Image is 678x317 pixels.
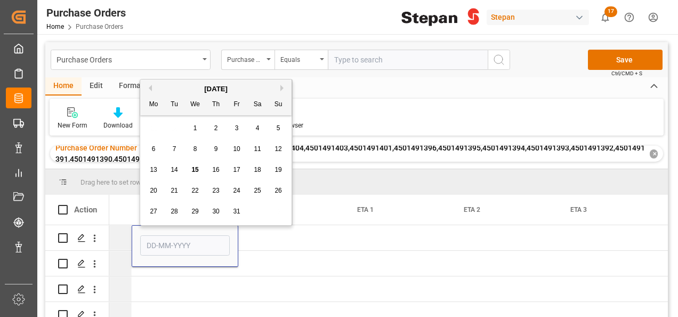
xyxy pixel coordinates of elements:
span: 7 [173,145,176,153]
span: 4 [256,124,260,132]
input: DD-MM-YYYY [140,235,230,256]
div: Choose Tuesday, October 14th, 2025 [168,163,181,177]
div: View [151,77,184,96]
span: ETA 2 [464,206,480,213]
div: [DATE] [140,84,292,94]
div: Format [111,77,151,96]
div: Choose Monday, October 6th, 2025 [147,142,160,156]
div: Choose Friday, October 10th, 2025 [230,142,244,156]
div: Stepan [487,10,589,25]
span: 29 [191,208,198,215]
div: Home [45,77,82,96]
div: New Form [58,121,87,130]
div: Choose Wednesday, October 8th, 2025 [189,142,202,156]
div: Choose Friday, October 3rd, 2025 [230,122,244,135]
div: Th [209,98,223,112]
div: Choose Thursday, October 16th, 2025 [209,163,223,177]
input: Type to search [328,50,488,70]
button: show 17 new notifications [593,5,617,29]
div: Purchase Orders [57,52,199,66]
div: Choose Wednesday, October 22nd, 2025 [189,184,202,197]
div: Choose Wednesday, October 1st, 2025 [189,122,202,135]
span: 18 [254,166,261,173]
div: Choose Monday, October 13th, 2025 [147,163,160,177]
span: ETA 1 [357,206,374,213]
span: 20 [150,187,157,194]
div: Choose Tuesday, October 21st, 2025 [168,184,181,197]
div: Choose Monday, October 27th, 2025 [147,205,160,218]
span: 21 [171,187,177,194]
span: 6 [152,145,156,153]
span: 14 [171,166,177,173]
div: Choose Friday, October 24th, 2025 [230,184,244,197]
div: Fr [230,98,244,112]
a: Home [46,23,64,30]
span: 25 [254,187,261,194]
div: Choose Saturday, October 11th, 2025 [251,142,264,156]
div: Choose Saturday, October 4th, 2025 [251,122,264,135]
div: Press SPACE to select this row. [45,225,109,251]
span: 26 [275,187,281,194]
button: open menu [221,50,275,70]
span: Ctrl/CMD + S [611,69,642,77]
div: Choose Friday, October 17th, 2025 [230,163,244,177]
div: Choose Sunday, October 19th, 2025 [272,163,285,177]
div: Choose Sunday, October 5th, 2025 [272,122,285,135]
span: Purchase Order Number [55,144,137,152]
button: Next Month [280,85,287,91]
div: Sa [251,98,264,112]
span: 24 [233,187,240,194]
button: open menu [275,50,328,70]
div: Press SPACE to select this row. [45,276,109,302]
span: 2 [214,124,218,132]
div: Download [103,121,133,130]
div: Choose Thursday, October 30th, 2025 [209,205,223,218]
span: Drag here to set row groups [80,178,164,186]
div: Choose Wednesday, October 15th, 2025 [189,163,202,177]
span: 10 [233,145,240,153]
div: Choose Thursday, October 9th, 2025 [209,142,223,156]
span: 9 [214,145,218,153]
span: 23 [212,187,219,194]
button: search button [488,50,510,70]
div: Choose Thursday, October 2nd, 2025 [209,122,223,135]
button: open menu [51,50,211,70]
span: 31 [233,208,240,215]
div: Choose Tuesday, October 7th, 2025 [168,142,181,156]
span: 1 [193,124,197,132]
div: Mo [147,98,160,112]
div: Edit [82,77,111,96]
div: Choose Monday, October 20th, 2025 [147,184,160,197]
button: Stepan [487,7,593,27]
div: Choose Saturday, October 18th, 2025 [251,163,264,177]
span: 17 [604,6,617,17]
div: Purchase Orders [46,5,126,21]
div: Action [74,205,97,215]
div: ✕ [650,149,658,158]
span: ETA 3 [570,206,587,213]
span: 3 [235,124,239,132]
div: Choose Sunday, October 12th, 2025 [272,142,285,156]
span: 16 [212,166,219,173]
div: Choose Friday, October 31st, 2025 [230,205,244,218]
div: Su [272,98,285,112]
span: 19 [275,166,281,173]
span: 28 [171,208,177,215]
span: 5 [277,124,280,132]
button: Save [588,50,663,70]
div: Press SPACE to select this row. [45,251,109,276]
div: month 2025-10 [143,118,289,222]
div: Tu [168,98,181,112]
div: Purchase Order Number [227,52,263,65]
div: Choose Saturday, October 25th, 2025 [251,184,264,197]
button: Previous Month [146,85,152,91]
span: 11 [254,145,261,153]
img: Stepan_Company_logo.svg.png_1713531530.png [401,8,479,27]
span: 27 [150,208,157,215]
div: Choose Tuesday, October 28th, 2025 [168,205,181,218]
div: Choose Wednesday, October 29th, 2025 [189,205,202,218]
span: 22 [191,187,198,194]
span: 8 [193,145,197,153]
span: 15 [191,166,198,173]
span: 12 [275,145,281,153]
